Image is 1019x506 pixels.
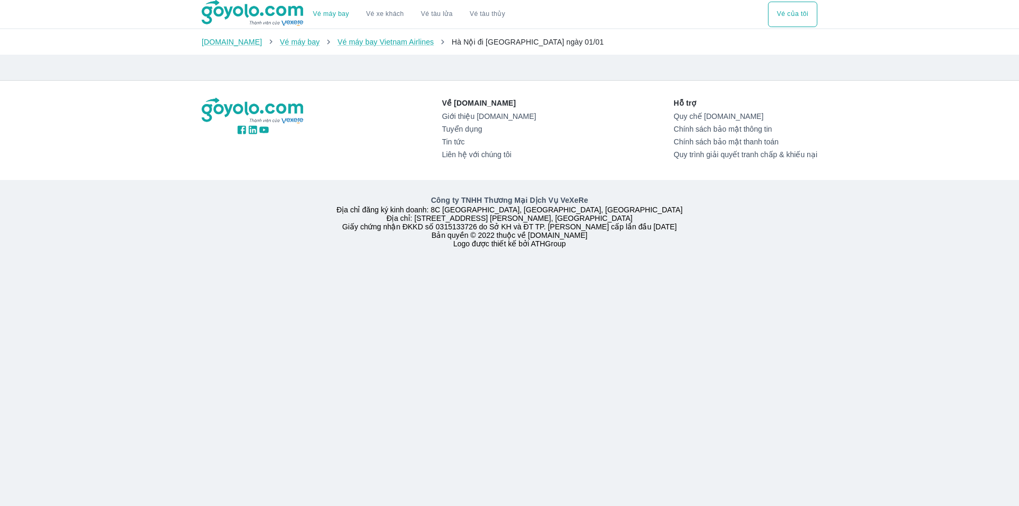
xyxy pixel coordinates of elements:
[442,98,536,108] p: Về [DOMAIN_NAME]
[461,2,514,27] button: Vé tàu thủy
[768,2,817,27] div: choose transportation mode
[338,38,434,46] a: Vé máy bay Vietnam Airlines
[305,2,514,27] div: choose transportation mode
[202,38,262,46] a: [DOMAIN_NAME]
[442,112,536,121] a: Giới thiệu [DOMAIN_NAME]
[442,138,536,146] a: Tin tức
[673,150,817,159] a: Quy trình giải quyết tranh chấp & khiếu nại
[768,2,817,27] button: Vé của tôi
[202,98,305,124] img: logo
[366,10,404,18] a: Vé xe khách
[673,125,817,133] a: Chính sách bảo mật thông tin
[673,98,817,108] p: Hỗ trợ
[202,37,817,47] nav: breadcrumb
[673,138,817,146] a: Chính sách bảo mật thanh toán
[452,38,604,46] span: Hà Nội đi [GEOGRAPHIC_DATA] ngày 01/01
[442,125,536,133] a: Tuyển dụng
[204,195,815,205] p: Công ty TNHH Thương Mại Dịch Vụ VeXeRe
[313,10,349,18] a: Vé máy bay
[673,112,817,121] a: Quy chế [DOMAIN_NAME]
[280,38,319,46] a: Vé máy bay
[412,2,461,27] a: Vé tàu lửa
[195,195,824,248] div: Địa chỉ đăng ký kinh doanh: 8C [GEOGRAPHIC_DATA], [GEOGRAPHIC_DATA], [GEOGRAPHIC_DATA] Địa chỉ: [...
[442,150,536,159] a: Liên hệ với chúng tôi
